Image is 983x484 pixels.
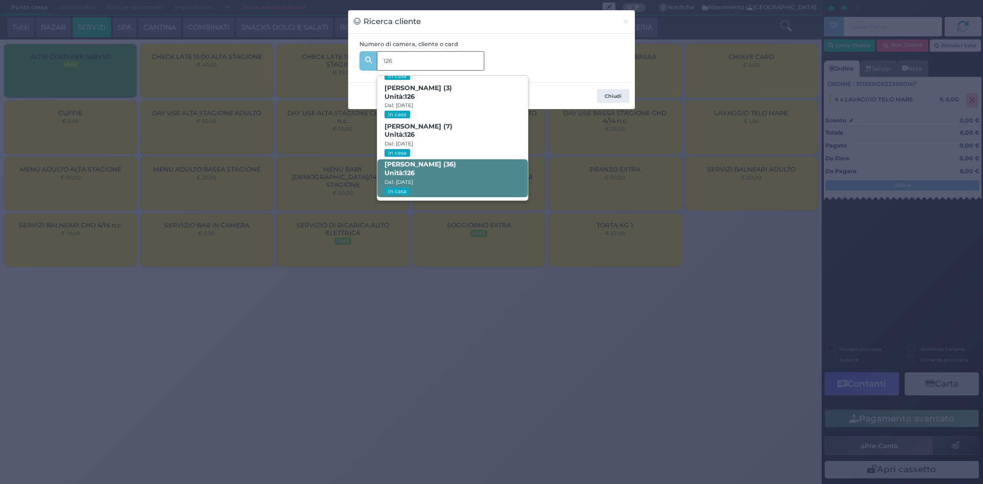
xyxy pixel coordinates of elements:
[597,89,629,103] button: Chiudi
[359,40,458,49] label: Numero di camera, cliente o card
[384,169,415,178] span: Unità:
[384,84,452,100] b: [PERSON_NAME] (3)
[404,131,415,138] strong: 126
[384,179,413,185] small: Dal: [DATE]
[617,10,635,33] button: Chiudi
[384,131,415,139] span: Unità:
[384,102,413,109] small: Dal: [DATE]
[384,140,413,147] small: Dal: [DATE]
[623,16,629,27] span: ×
[384,111,410,118] small: In casa
[384,187,410,195] small: In casa
[354,16,421,28] h3: Ricerca cliente
[404,169,415,177] strong: 126
[384,122,453,139] b: [PERSON_NAME] (7)
[384,72,410,80] small: In casa
[404,93,415,100] strong: 126
[384,160,456,177] b: [PERSON_NAME] (36)
[384,93,415,101] span: Unità:
[377,51,484,71] input: Es. 'Mario Rossi', '220' o '108123234234'
[384,149,410,157] small: In casa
